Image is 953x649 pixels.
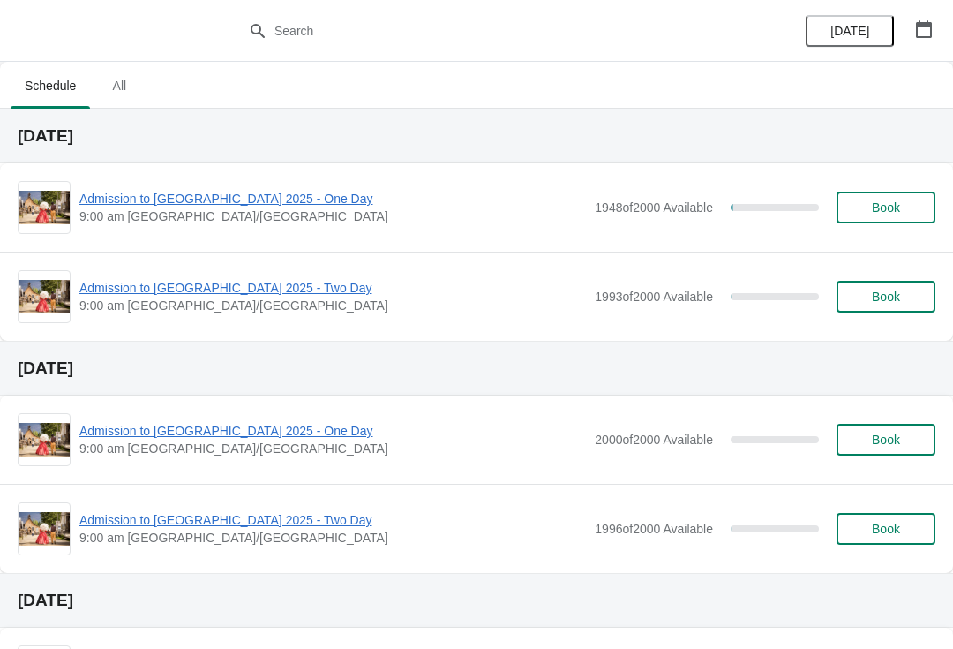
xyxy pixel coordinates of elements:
[837,192,935,223] button: Book
[830,24,869,38] span: [DATE]
[872,290,900,304] span: Book
[97,70,141,102] span: All
[595,200,713,215] span: 1948 of 2000 Available
[19,280,70,314] img: Admission to Barkerville 2025 - Two Day | | 9:00 am America/Vancouver
[18,127,935,145] h2: [DATE]
[595,433,713,447] span: 2000 of 2000 Available
[19,191,70,225] img: Admission to Barkerville 2025 - One Day | | 9:00 am America/Vancouver
[872,522,900,536] span: Book
[837,513,935,545] button: Book
[837,281,935,313] button: Book
[274,15,715,47] input: Search
[79,297,586,314] span: 9:00 am [GEOGRAPHIC_DATA]/[GEOGRAPHIC_DATA]
[79,511,586,529] span: Admission to [GEOGRAPHIC_DATA] 2025 - Two Day
[595,290,713,304] span: 1993 of 2000 Available
[79,422,586,440] span: Admission to [GEOGRAPHIC_DATA] 2025 - One Day
[79,279,586,297] span: Admission to [GEOGRAPHIC_DATA] 2025 - Two Day
[79,440,586,457] span: 9:00 am [GEOGRAPHIC_DATA]/[GEOGRAPHIC_DATA]
[872,200,900,215] span: Book
[79,190,586,208] span: Admission to [GEOGRAPHIC_DATA] 2025 - One Day
[19,512,70,547] img: Admission to Barkerville 2025 - Two Day | | 9:00 am America/Vancouver
[872,433,900,447] span: Book
[79,529,586,547] span: 9:00 am [GEOGRAPHIC_DATA]/[GEOGRAPHIC_DATA]
[595,522,713,536] span: 1996 of 2000 Available
[79,208,586,225] span: 9:00 am [GEOGRAPHIC_DATA]/[GEOGRAPHIC_DATA]
[18,359,935,377] h2: [DATE]
[11,70,90,102] span: Schedule
[837,424,935,456] button: Book
[18,592,935,609] h2: [DATE]
[806,15,894,47] button: [DATE]
[19,423,70,457] img: Admission to Barkerville 2025 - One Day | | 9:00 am America/Vancouver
